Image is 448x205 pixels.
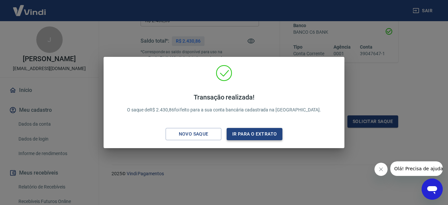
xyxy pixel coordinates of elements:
p: O saque de R$ 2.430,86 foi feito para a sua conta bancária cadastrada na [GEOGRAPHIC_DATA]. [127,93,321,113]
iframe: Fechar mensagem [374,163,388,176]
button: Ir para o extrato [227,128,282,140]
iframe: Mensagem da empresa [390,161,443,176]
div: Novo saque [171,130,216,138]
h4: Transação realizada! [127,93,321,101]
iframe: Botão para abrir a janela de mensagens [422,179,443,200]
span: Olá! Precisa de ajuda? [4,5,55,10]
button: Novo saque [166,128,221,140]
